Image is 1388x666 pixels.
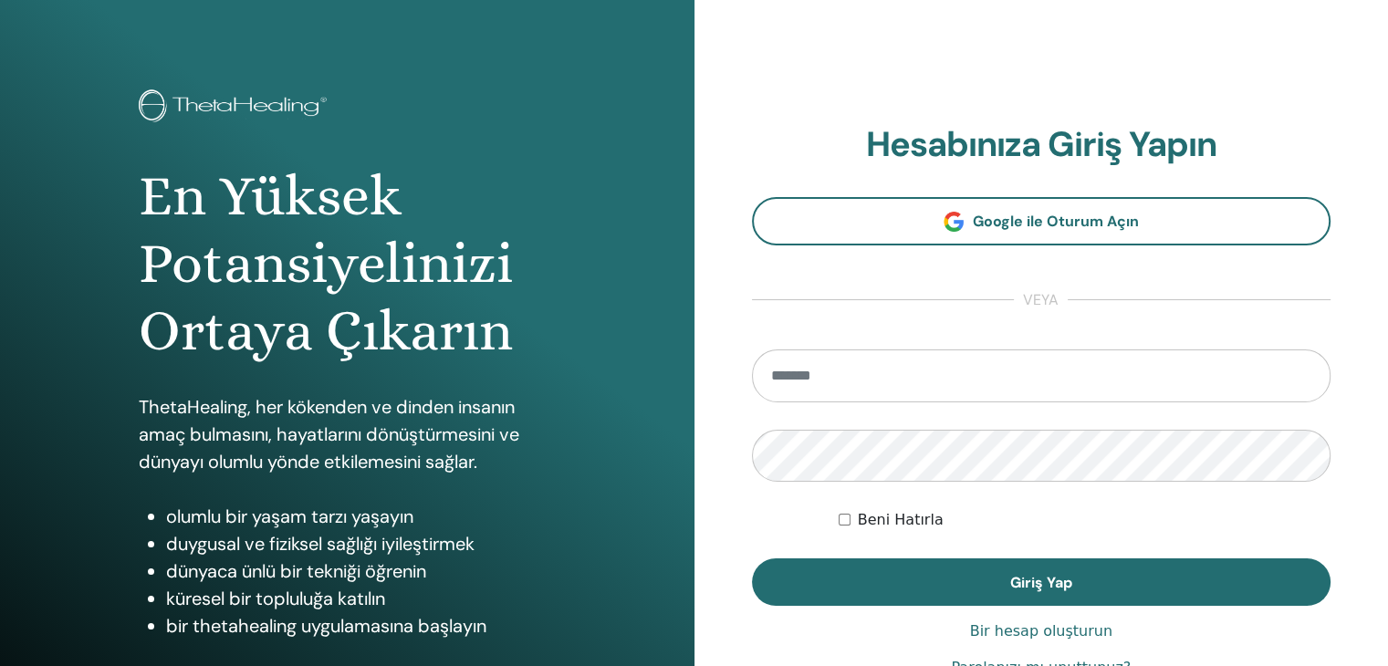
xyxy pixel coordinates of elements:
font: Bir hesap oluşturun [970,622,1112,640]
font: Giriş Yap [1010,573,1072,592]
div: Beni süresiz olarak veya manuel olarak çıkış yapana kadar kimlik doğrulamalı tut [839,509,1331,531]
font: veya [1023,290,1059,309]
font: küresel bir topluluğa katılın [166,587,385,610]
font: bir thetahealing uygulamasına başlayın [166,614,486,638]
font: Google ile Oturum Açın [973,212,1139,231]
a: Google ile Oturum Açın [752,197,1331,245]
font: ThetaHealing, her kökenden ve dinden insanın amaç bulmasını, hayatlarını dönüştürmesini ve dünyay... [139,395,519,473]
font: olumlu bir yaşam tarzı yaşayın [166,505,413,528]
font: En Yüksek Potansiyelinizi Ortaya Çıkarın [139,163,513,364]
a: Bir hesap oluşturun [970,620,1112,642]
font: duygusal ve fiziksel sağlığı iyileştirmek [166,532,475,556]
font: Beni Hatırla [858,511,944,528]
button: Giriş Yap [752,558,1331,606]
font: dünyaca ünlü bir tekniği öğrenin [166,559,426,583]
font: Hesabınıza Giriş Yapın [866,121,1216,167]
